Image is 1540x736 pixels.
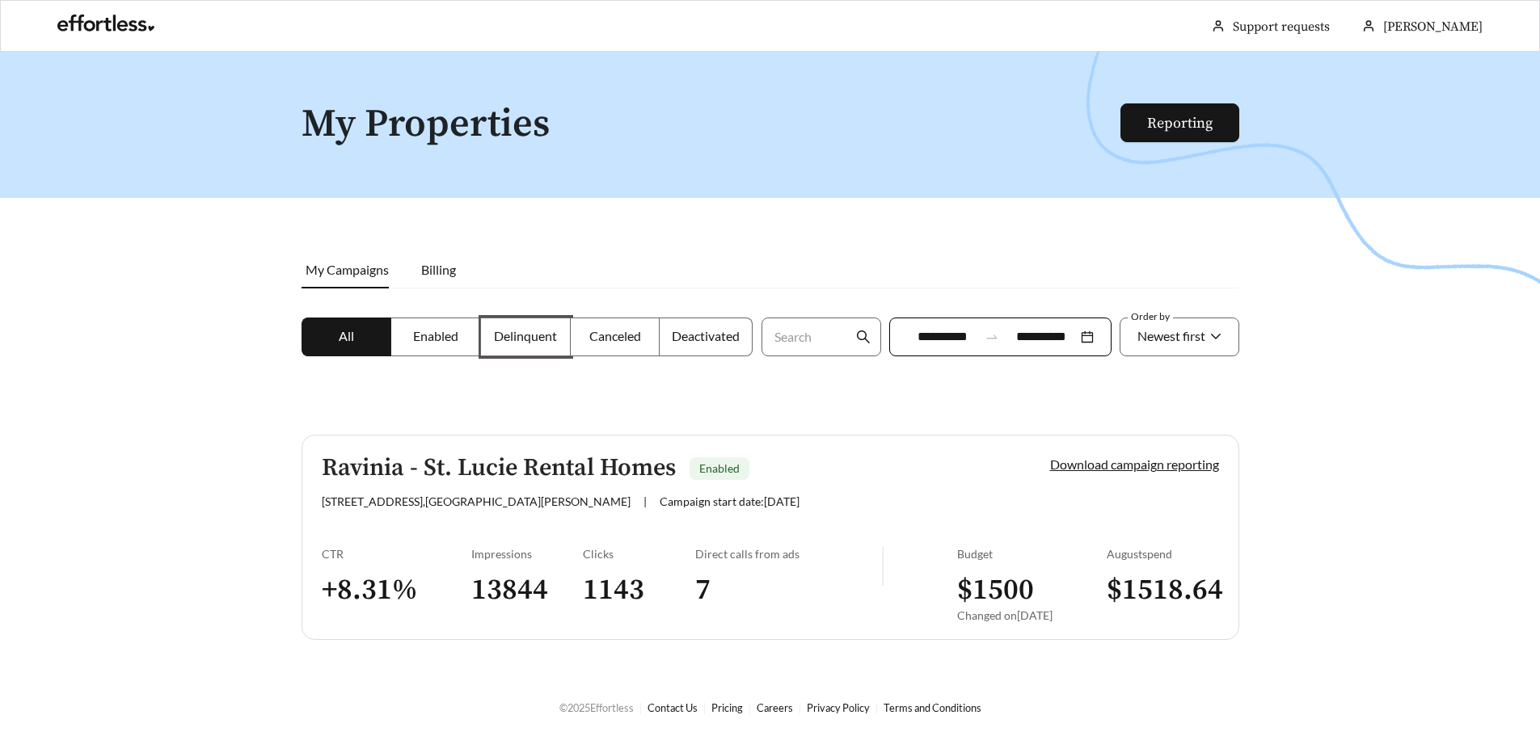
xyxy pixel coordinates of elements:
[660,494,800,508] span: Campaign start date: [DATE]
[699,461,740,475] span: Enabled
[856,330,871,344] span: search
[471,547,584,561] div: Impressions
[643,494,647,508] span: |
[322,455,676,482] h5: Ravinia - St. Lucie Rental Homes
[589,328,641,343] span: Canceled
[413,328,458,343] span: Enabled
[302,435,1239,640] a: Ravinia - St. Lucie Rental HomesEnabled[STREET_ADDRESS],[GEOGRAPHIC_DATA][PERSON_NAME]|Campaign s...
[583,547,695,561] div: Clicks
[985,330,999,344] span: to
[1107,547,1219,561] div: August spend
[583,572,695,608] h3: 1143
[306,262,389,277] span: My Campaigns
[1137,328,1205,343] span: Newest first
[695,547,882,561] div: Direct calls from ads
[957,572,1107,608] h3: $ 1500
[1107,572,1219,608] h3: $ 1518.64
[1383,19,1483,35] span: [PERSON_NAME]
[1120,103,1239,142] button: Reporting
[957,608,1107,622] div: Changed on [DATE]
[339,328,354,343] span: All
[494,328,557,343] span: Delinquent
[471,572,584,608] h3: 13844
[1233,19,1330,35] a: Support requests
[957,547,1107,561] div: Budget
[672,328,740,343] span: Deactivated
[322,547,471,561] div: CTR
[302,103,1122,146] h1: My Properties
[985,330,999,344] span: swap-right
[882,547,884,586] img: line
[322,494,631,508] span: [STREET_ADDRESS] , [GEOGRAPHIC_DATA][PERSON_NAME]
[421,262,456,277] span: Billing
[1147,114,1213,132] a: Reporting
[1050,456,1219,472] a: Download campaign reporting
[695,572,882,608] h3: 7
[322,572,471,608] h3: + 8.31 %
